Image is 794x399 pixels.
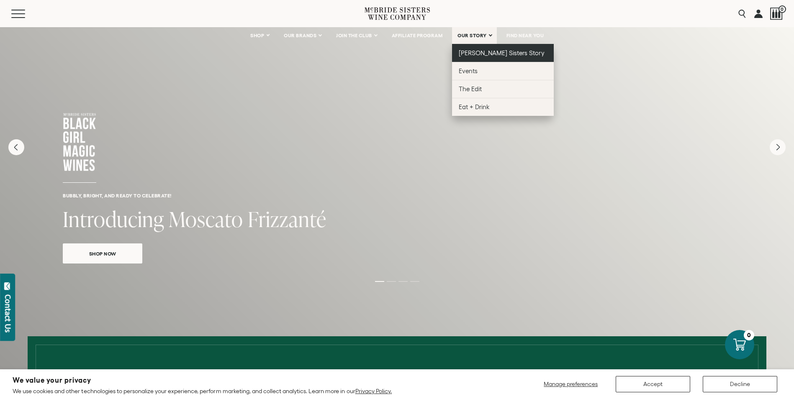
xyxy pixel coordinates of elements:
[13,387,392,395] p: We use cookies and other technologies to personalize your experience, perform marketing, and coll...
[331,27,382,44] a: JOIN THE CLUB
[544,381,598,387] span: Manage preferences
[452,27,497,44] a: OUR STORY
[398,281,408,282] li: Page dot 3
[250,33,265,38] span: SHOP
[392,33,443,38] span: AFFILIATE PROGRAM
[410,281,419,282] li: Page dot 4
[11,10,41,18] button: Mobile Menu Trigger
[169,205,243,233] span: Moscato
[248,205,326,233] span: Frizzanté
[13,377,392,384] h2: We value your privacy
[452,80,554,98] a: The Edit
[779,5,786,13] span: 0
[452,44,554,62] a: [PERSON_NAME] Sisters Story
[457,33,487,38] span: OUR STORY
[539,376,603,392] button: Manage preferences
[278,27,326,44] a: OUR BRANDS
[8,139,24,155] button: Previous
[770,139,786,155] button: Next
[459,67,478,74] span: Events
[63,193,731,198] h6: Bubbly, bright, and ready to celebrate!
[75,249,131,258] span: Shop Now
[63,243,142,263] a: Shop Now
[501,27,550,44] a: FIND NEAR YOU
[284,33,316,38] span: OUR BRANDS
[459,103,490,110] span: Eat + Drink
[459,49,545,56] span: [PERSON_NAME] Sisters Story
[616,376,690,392] button: Accept
[336,33,372,38] span: JOIN THE CLUB
[452,98,554,116] a: Eat + Drink
[703,376,777,392] button: Decline
[63,205,164,233] span: Introducing
[4,294,12,332] div: Contact Us
[387,281,396,282] li: Page dot 2
[386,27,448,44] a: AFFILIATE PROGRAM
[744,330,754,340] div: 0
[375,281,384,282] li: Page dot 1
[506,33,544,38] span: FIND NEAR YOU
[452,62,554,80] a: Events
[355,388,392,394] a: Privacy Policy.
[245,27,274,44] a: SHOP
[459,85,482,92] span: The Edit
